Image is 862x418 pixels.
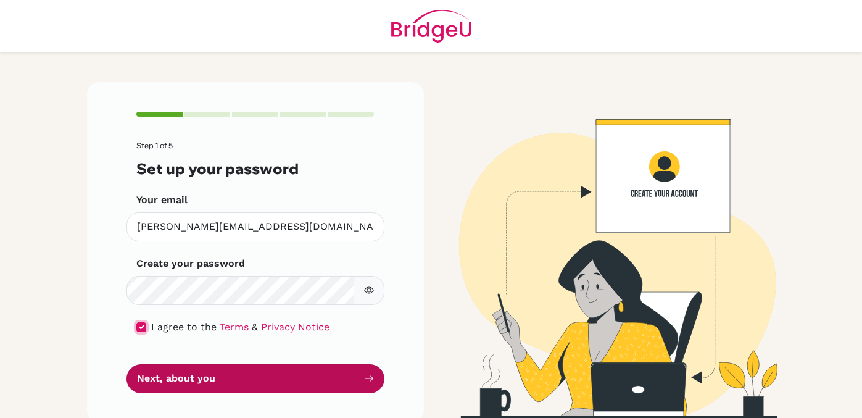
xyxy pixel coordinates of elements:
[136,256,245,271] label: Create your password
[136,160,375,178] h3: Set up your password
[136,141,173,150] span: Step 1 of 5
[126,364,384,393] button: Next, about you
[261,321,329,333] a: Privacy Notice
[151,321,217,333] span: I agree to the
[136,193,188,207] label: Your email
[252,321,258,333] span: &
[220,321,249,333] a: Terms
[126,212,384,241] input: Insert your email*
